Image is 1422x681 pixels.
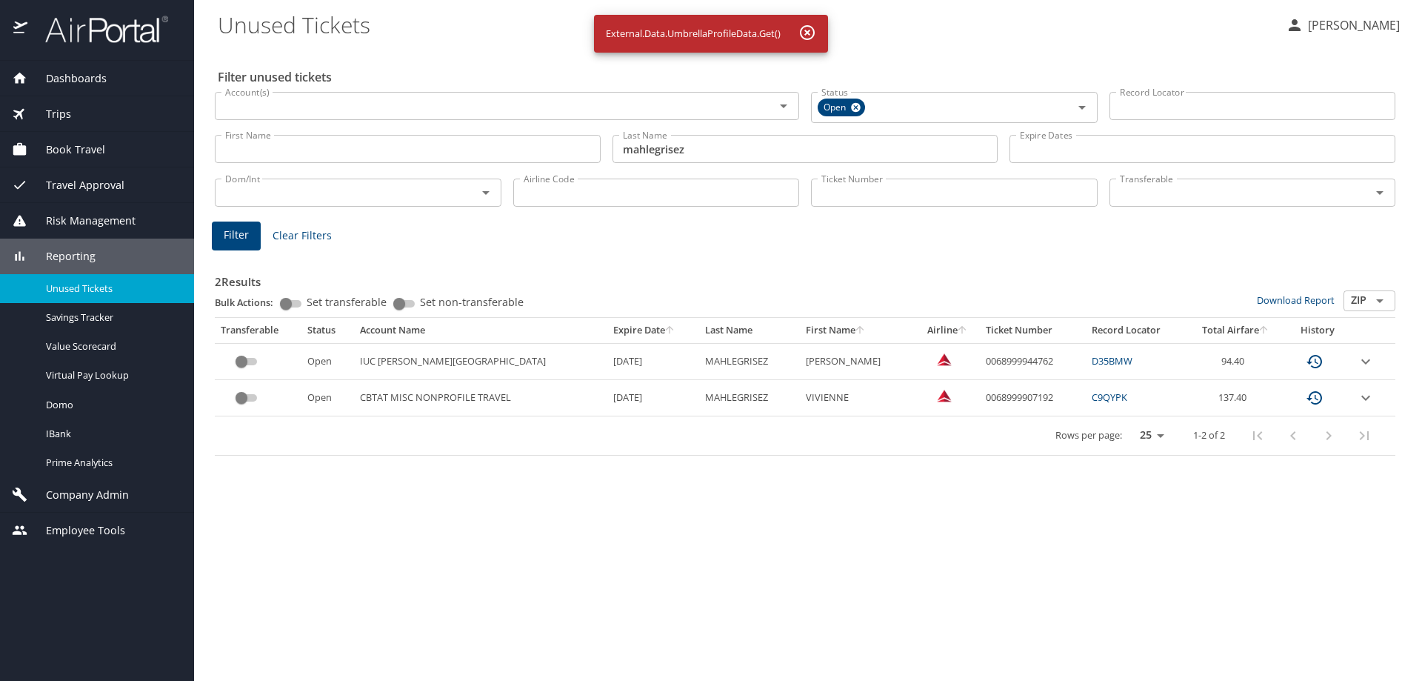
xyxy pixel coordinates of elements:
[215,296,285,309] p: Bulk Actions:
[1186,343,1285,379] td: 94.40
[607,343,699,379] td: [DATE]
[475,182,496,203] button: Open
[1369,182,1390,203] button: Open
[1285,318,1352,343] th: History
[46,368,176,382] span: Virtual Pay Lookup
[13,15,29,44] img: icon-airportal.png
[1193,431,1225,440] p: 1-2 of 2
[699,318,800,343] th: Last Name
[1257,293,1335,307] a: Download Report
[607,380,699,416] td: [DATE]
[915,318,980,343] th: Airline
[1369,290,1390,311] button: Open
[1280,12,1406,39] button: [PERSON_NAME]
[221,324,296,337] div: Transferable
[27,106,71,122] span: Trips
[29,15,168,44] img: airportal-logo.png
[354,318,607,343] th: Account Name
[800,343,915,379] td: [PERSON_NAME]
[273,227,332,245] span: Clear Filters
[215,318,1395,456] table: custom pagination table
[1092,391,1127,404] a: C9QYPK
[1186,380,1285,416] td: 137.40
[1086,318,1186,343] th: Record Locator
[937,352,952,367] img: Delta Airlines
[607,318,699,343] th: Expire Date
[301,318,354,343] th: Status
[855,326,866,336] button: sort
[301,380,354,416] td: Open
[699,380,800,416] td: MAHLEGRISEZ
[818,100,855,116] span: Open
[218,65,1398,89] h2: Filter unused tickets
[212,222,261,250] button: Filter
[307,297,387,308] span: Set transferable
[46,310,176,325] span: Savings Tracker
[27,70,107,87] span: Dashboards
[46,339,176,353] span: Value Scorecard
[46,282,176,296] span: Unused Tickets
[818,99,865,116] div: Open
[1186,318,1285,343] th: Total Airfare
[354,380,607,416] td: CBTAT MISC NONPROFILE TRAVEL
[27,142,105,158] span: Book Travel
[958,326,968,336] button: sort
[46,398,176,412] span: Domo
[980,380,1086,416] td: 0068999907192
[46,456,176,470] span: Prime Analytics
[699,343,800,379] td: MAHLEGRISEZ
[1092,354,1132,368] a: D35BMW
[665,326,675,336] button: sort
[800,380,915,416] td: VIVIENNE
[267,222,338,250] button: Clear Filters
[224,226,249,245] span: Filter
[980,318,1086,343] th: Ticket Number
[420,297,524,308] span: Set non-transferable
[27,487,129,503] span: Company Admin
[1055,431,1122,440] p: Rows per page:
[46,427,176,441] span: IBank
[1303,16,1400,34] p: [PERSON_NAME]
[301,343,354,379] td: Open
[27,213,136,229] span: Risk Management
[1259,326,1269,336] button: sort
[354,343,607,379] td: IUC [PERSON_NAME][GEOGRAPHIC_DATA]
[1357,353,1375,371] button: expand row
[27,522,125,539] span: Employee Tools
[1072,97,1092,118] button: Open
[1357,389,1375,407] button: expand row
[937,388,952,403] img: Delta Airlines
[606,19,781,48] div: External.Data.UmbrellaProfileData.Get()
[218,1,1274,47] h1: Unused Tickets
[773,96,794,116] button: Open
[27,177,124,193] span: Travel Approval
[980,343,1086,379] td: 0068999944762
[27,248,96,265] span: Reporting
[1128,425,1169,447] select: rows per page
[800,318,915,343] th: First Name
[215,265,1395,290] h3: 2 Results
